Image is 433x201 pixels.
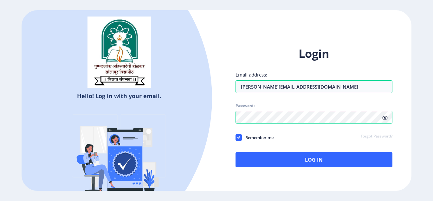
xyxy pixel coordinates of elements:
h1: Login [236,46,392,61]
label: Email address: [236,71,267,78]
label: Password: [236,103,255,108]
a: Forgot Password? [361,134,392,139]
button: Log In [236,152,392,167]
input: Email address [236,80,392,93]
span: Remember me [242,134,274,141]
img: sulogo.png [87,17,151,88]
